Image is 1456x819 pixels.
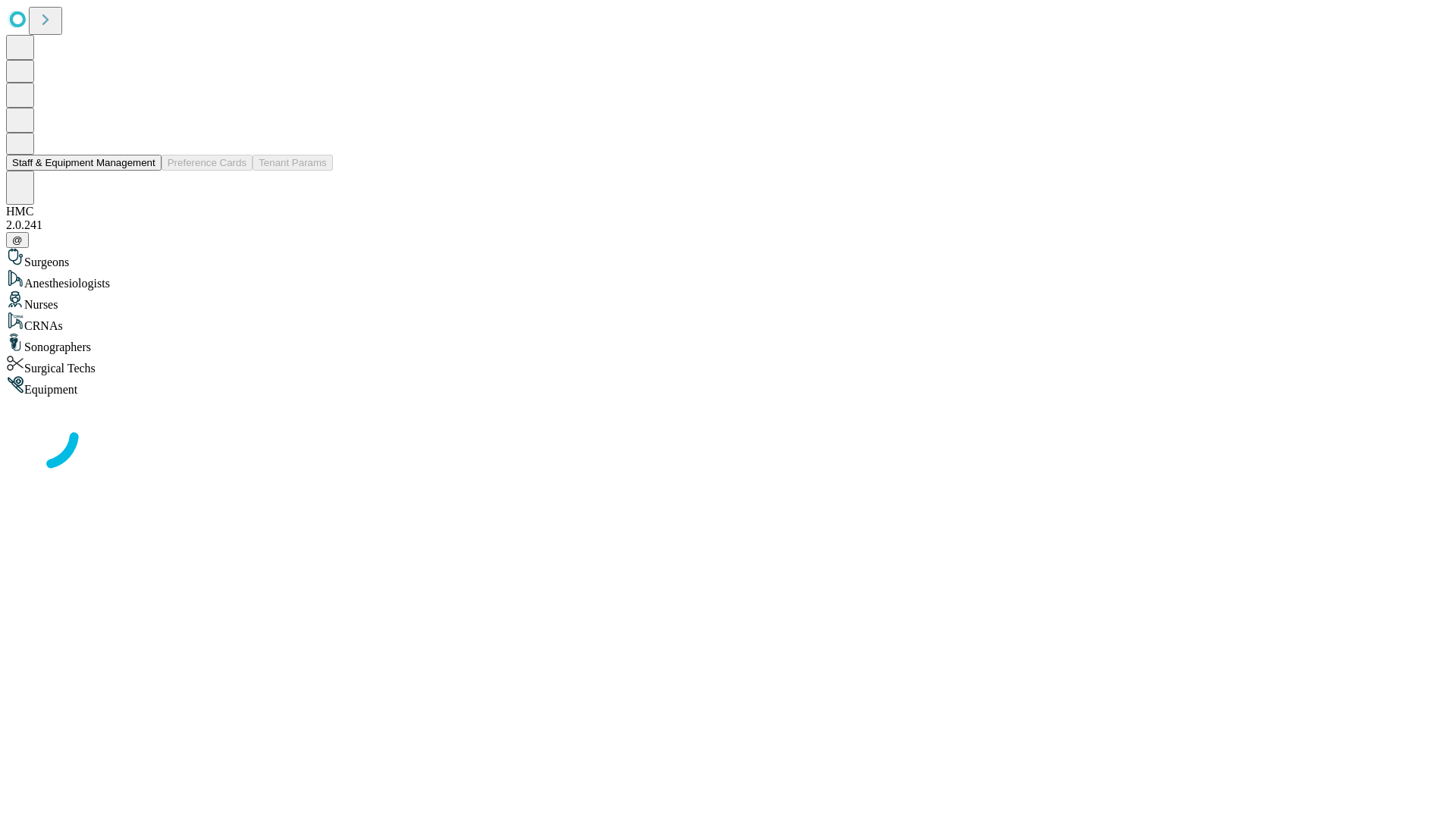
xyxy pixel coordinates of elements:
[253,155,333,171] button: Tenant Params
[6,333,1450,354] div: Sonographers
[6,312,1450,333] div: CRNAs
[6,218,1450,232] div: 2.0.241
[6,232,29,248] button: @
[6,375,1450,397] div: Equipment
[6,354,1450,375] div: Surgical Techs
[6,155,162,171] button: Staff & Equipment Management
[162,155,253,171] button: Preference Cards
[6,248,1450,269] div: Surgeons
[6,290,1450,312] div: Nurses
[12,234,23,246] span: @
[6,205,1450,218] div: HMC
[6,269,1450,290] div: Anesthesiologists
